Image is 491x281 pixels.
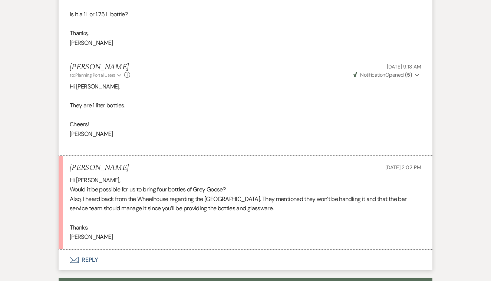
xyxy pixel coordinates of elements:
span: Also, I heard back from the Wheelhouse regarding the [GEOGRAPHIC_DATA]. They mentioned they won’t... [70,195,406,213]
p: Thanks, [70,223,421,233]
h5: [PERSON_NAME] [70,63,130,72]
p: [PERSON_NAME] [70,232,421,242]
button: Reply [59,250,432,270]
p: Cheers! [70,120,421,129]
span: to: Planning Portal Users [70,72,115,78]
button: to: Planning Portal Users [70,72,122,78]
span: Opened [353,71,412,78]
button: NotificationOpened (5) [352,71,421,79]
p: They are 1 liter bottles. [70,101,421,110]
p: Hi [PERSON_NAME], [70,82,421,91]
span: Would it be possible for us to bring four bottles of Grey Goose? [70,185,225,193]
p: [PERSON_NAME] [70,38,421,48]
strong: ( 5 ) [405,71,412,78]
span: Notification [360,71,385,78]
p: is it a 1L or 1.75 L bottle? [70,10,421,19]
p: Thanks, [70,29,421,38]
h5: [PERSON_NAME] [70,163,129,173]
p: [PERSON_NAME] [70,129,421,139]
span: [DATE] 9:13 AM [387,63,421,70]
span: Hi [PERSON_NAME], [70,176,120,184]
span: [DATE] 2:02 PM [385,164,421,171]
